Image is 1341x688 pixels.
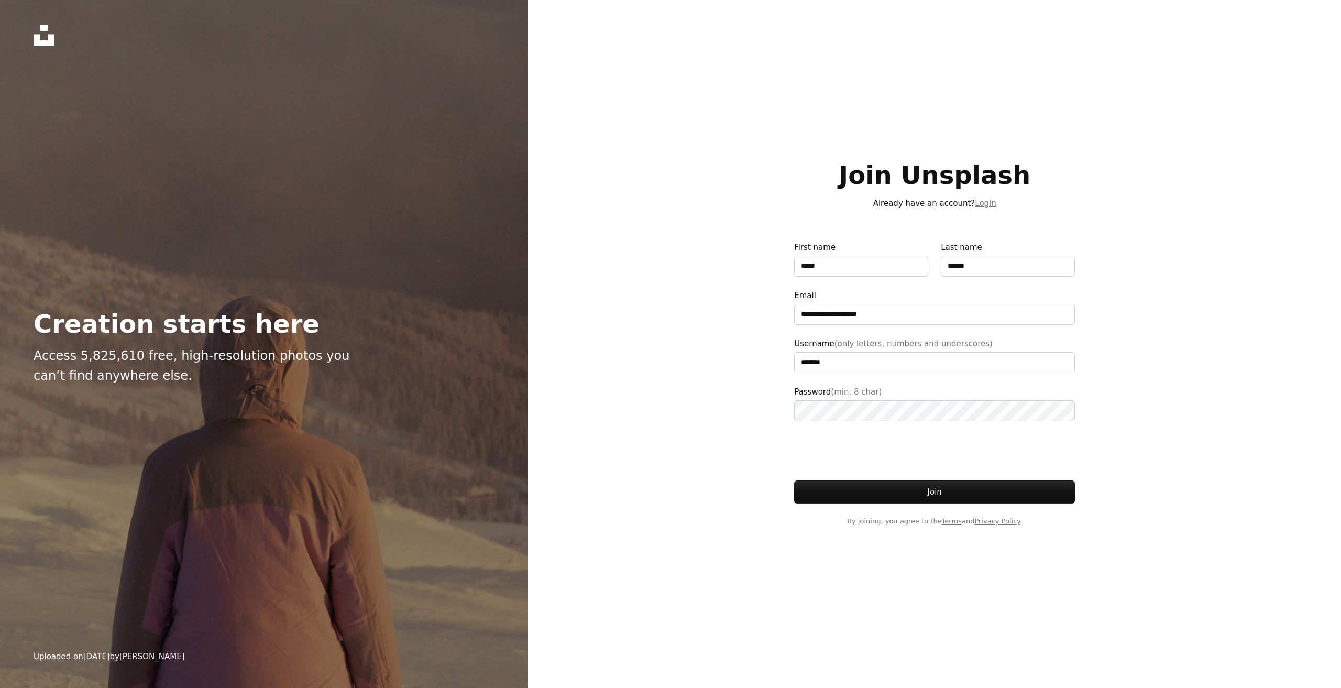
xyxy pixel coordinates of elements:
[34,25,54,46] a: Home — Unsplash
[794,480,1075,504] button: Join
[794,197,1075,210] p: Already have an account?
[834,339,993,348] span: (only letters, numbers and underscores)
[34,650,185,663] div: Uploaded on by [PERSON_NAME]
[942,517,962,525] a: Terms
[974,517,1020,525] a: Privacy Policy
[34,310,354,337] h2: Creation starts here
[794,241,928,277] label: First name
[794,386,1075,421] label: Password
[83,652,110,661] time: February 20, 2025 at 1:10:00 AM GMT+1
[794,161,1075,189] h1: Join Unsplash
[34,346,354,386] p: Access 5,825,610 free, high-resolution photos you can’t find anywhere else.
[941,256,1075,277] input: Last name
[831,387,882,397] span: (min. 8 char)
[794,289,1075,325] label: Email
[794,400,1075,421] input: Password(min. 8 char)
[794,256,928,277] input: First name
[794,304,1075,325] input: Email
[975,199,996,208] a: Login
[941,241,1075,277] label: Last name
[794,516,1075,527] span: By joining, you agree to the and .
[794,337,1075,373] label: Username
[794,352,1075,373] input: Username(only letters, numbers and underscores)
